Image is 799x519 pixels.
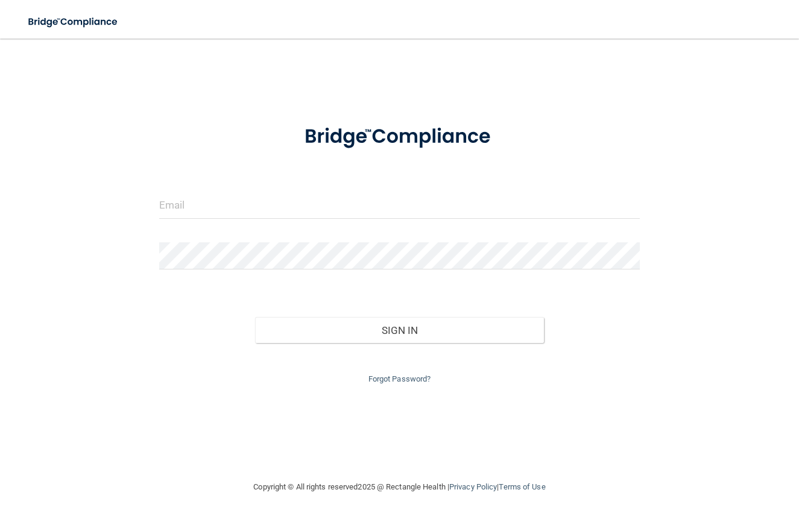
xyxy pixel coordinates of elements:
[255,317,543,344] button: Sign In
[368,374,431,383] a: Forgot Password?
[449,482,497,491] a: Privacy Policy
[284,111,515,163] img: bridge_compliance_login_screen.278c3ca4.svg
[159,192,640,219] input: Email
[499,482,545,491] a: Terms of Use
[18,10,129,34] img: bridge_compliance_login_screen.278c3ca4.svg
[180,468,620,506] div: Copyright © All rights reserved 2025 @ Rectangle Health | |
